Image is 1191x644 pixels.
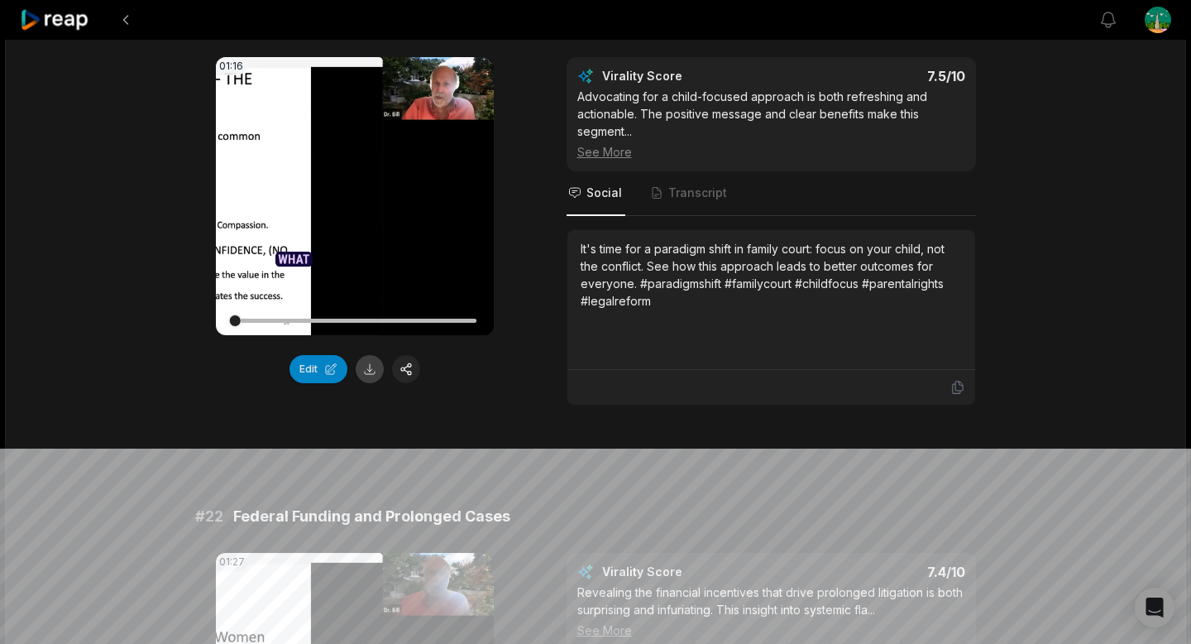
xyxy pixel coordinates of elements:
video: Your browser does not support mp4 format. [216,57,494,335]
div: It's time for a paradigm shift in family court: focus on your child, not the conflict. See how th... [581,240,962,310]
div: Advocating for a child-focused approach is both refreshing and actionable. The positive message a... [577,88,965,161]
button: Edit [289,355,347,383]
span: Social [586,185,622,201]
nav: Tabs [567,171,976,216]
span: Transcript [668,185,727,201]
div: Virality Score [602,68,780,84]
div: Open Intercom Messenger [1135,588,1174,627]
div: See More [577,143,965,161]
div: 7.5 /10 [787,68,965,84]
